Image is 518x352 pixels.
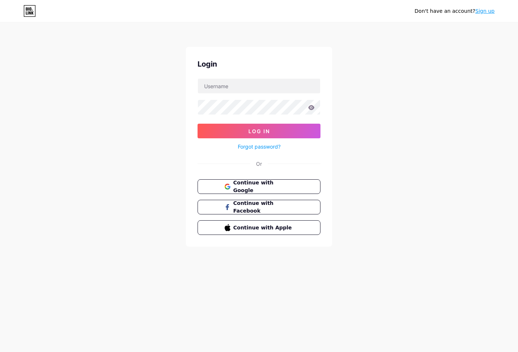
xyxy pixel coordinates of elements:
div: Login [198,59,320,70]
div: Or [256,160,262,168]
a: Sign up [475,8,495,14]
span: Continue with Apple [233,224,294,232]
span: Continue with Google [233,179,294,194]
input: Username [198,79,320,93]
span: Continue with Facebook [233,199,294,215]
button: Continue with Facebook [198,200,320,214]
button: Continue with Apple [198,220,320,235]
button: Log In [198,124,320,138]
div: Don't have an account? [414,7,495,15]
span: Log In [248,128,270,134]
a: Forgot password? [238,143,281,150]
button: Continue with Google [198,179,320,194]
